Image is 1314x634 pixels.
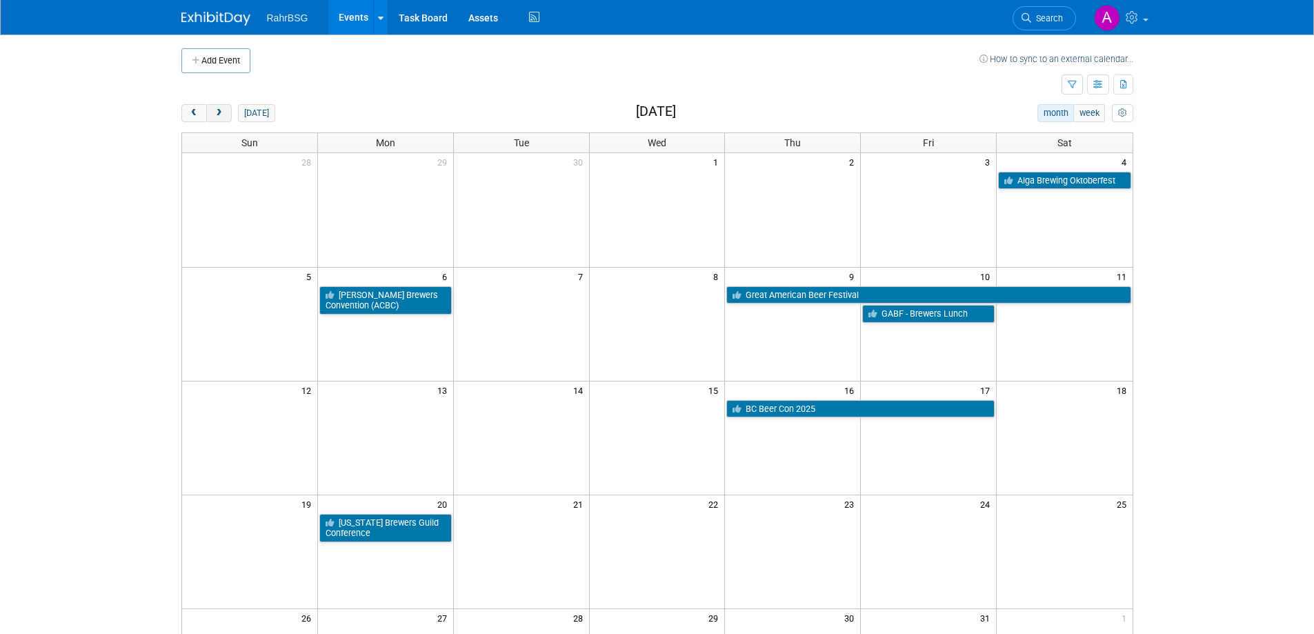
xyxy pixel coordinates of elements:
span: RahrBSG [267,12,308,23]
span: Thu [784,137,801,148]
button: prev [181,104,207,122]
span: 20 [436,495,453,513]
span: 1 [1120,609,1133,626]
a: [PERSON_NAME] Brewers Convention (ACBC) [319,286,452,315]
span: 30 [572,153,589,170]
span: 24 [979,495,996,513]
img: Anna-Lisa Brewer [1094,5,1120,31]
span: 19 [300,495,317,513]
span: 7 [577,268,589,285]
span: 4 [1120,153,1133,170]
span: 16 [843,382,860,399]
button: month [1037,104,1074,122]
span: 25 [1115,495,1133,513]
span: 5 [305,268,317,285]
span: Sat [1057,137,1072,148]
span: 27 [436,609,453,626]
img: ExhibitDay [181,12,250,26]
span: 22 [707,495,724,513]
a: Alga Brewing Oktoberfest [998,172,1131,190]
span: Wed [648,137,666,148]
span: Mon [376,137,395,148]
button: myCustomButton [1112,104,1133,122]
button: next [206,104,232,122]
a: GABF - Brewers Lunch [862,305,995,323]
span: 28 [300,153,317,170]
span: 23 [843,495,860,513]
span: 17 [979,382,996,399]
span: 18 [1115,382,1133,399]
span: 13 [436,382,453,399]
span: 26 [300,609,317,626]
h2: [DATE] [636,104,676,119]
span: 15 [707,382,724,399]
a: Search [1013,6,1076,30]
span: 9 [848,268,860,285]
i: Personalize Calendar [1118,109,1127,118]
button: [DATE] [238,104,275,122]
span: Search [1031,13,1063,23]
span: 29 [436,153,453,170]
span: Tue [514,137,529,148]
button: Add Event [181,48,250,73]
span: 10 [979,268,996,285]
span: 8 [712,268,724,285]
span: Sun [241,137,258,148]
span: 31 [979,609,996,626]
span: Fri [923,137,934,148]
span: 3 [984,153,996,170]
span: 29 [707,609,724,626]
span: 28 [572,609,589,626]
a: Great American Beer Festival [726,286,1131,304]
button: week [1073,104,1105,122]
span: 21 [572,495,589,513]
span: 12 [300,382,317,399]
a: [US_STATE] Brewers Guild Conference [319,514,452,542]
span: 1 [712,153,724,170]
span: 2 [848,153,860,170]
span: 11 [1115,268,1133,285]
span: 6 [441,268,453,285]
a: BC Beer Con 2025 [726,400,995,418]
span: 30 [843,609,860,626]
a: How to sync to an external calendar... [979,54,1133,64]
span: 14 [572,382,589,399]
